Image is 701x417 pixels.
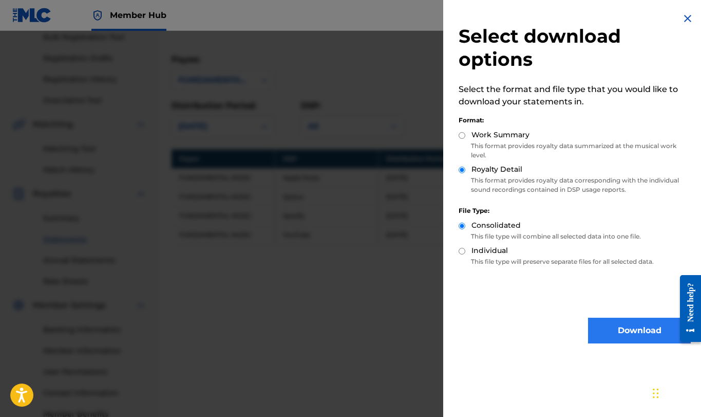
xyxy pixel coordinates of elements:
label: Royalty Detail [471,164,522,175]
img: Top Rightsholder [91,9,104,22]
label: Individual [471,245,508,256]
label: Work Summary [471,130,529,140]
div: File Type: [459,206,691,215]
iframe: Resource Center [672,267,701,350]
button: Download [588,318,691,343]
p: This file type will combine all selected data into one file. [459,232,691,241]
p: Select the format and file type that you would like to download your statements in. [459,83,691,108]
div: Drag [653,378,659,409]
iframe: Chat Widget [650,368,701,417]
p: This format provides royalty data corresponding with the individual sound recordings contained in... [459,176,691,194]
label: Consolidated [471,220,521,231]
img: MLC Logo [12,8,52,23]
div: Format: [459,116,691,125]
span: Member Hub [110,9,166,21]
p: This file type will preserve separate files for all selected data. [459,257,691,266]
p: This format provides royalty data summarized at the musical work level. [459,141,691,160]
h2: Select download options [459,25,691,71]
